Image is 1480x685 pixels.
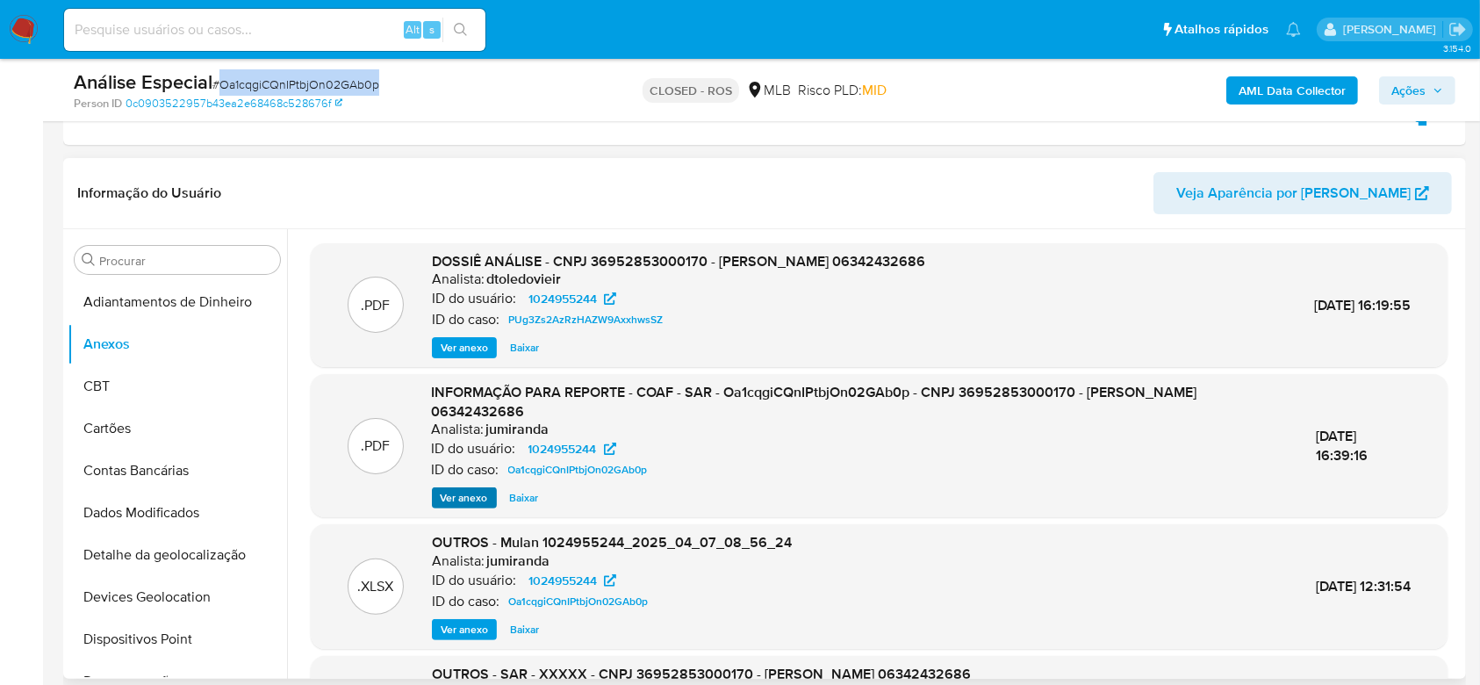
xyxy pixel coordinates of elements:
[68,365,287,407] button: CBT
[862,80,887,100] span: MID
[1316,426,1368,465] span: [DATE] 16:39:16
[74,68,212,96] b: Análise Especial
[510,489,539,507] span: Baixar
[68,407,287,450] button: Cartões
[68,450,287,492] button: Contas Bancárias
[68,492,287,534] button: Dados Modificados
[1379,76,1455,105] button: Ações
[432,270,485,288] p: Analista:
[432,593,499,610] p: ID do caso:
[212,76,379,93] span: # Oa1cqgiCQnIPtbjOn02GAb0p
[501,619,548,640] button: Baixar
[358,577,394,596] p: .XLSX
[1443,41,1471,55] span: 3.154.0
[432,421,485,438] p: Analista:
[64,18,485,41] input: Pesquise usuários ou casos...
[429,21,435,38] span: s
[798,81,887,100] span: Risco PLD:
[432,311,499,328] p: ID do caso:
[501,309,670,330] a: PUg3Zs2AzRzHAZW9AxxhwsSZ
[501,487,548,508] button: Baixar
[432,382,1197,422] span: INFORMAÇÃO PARA REPORTE - COAF - SAR - Oa1cqgiCQnIPtbjOn02GAb0p - CNPJ 36952853000170 - [PERSON_N...
[432,251,925,271] span: DOSSIÊ ANÁLISE - CNPJ 36952853000170 - [PERSON_NAME] 06342432686
[528,570,597,591] span: 1024955244
[643,78,739,103] p: CLOSED - ROS
[510,621,539,638] span: Baixar
[528,438,597,459] span: 1024955244
[508,591,648,612] span: Oa1cqgiCQnIPtbjOn02GAb0p
[1316,576,1411,596] span: [DATE] 12:31:54
[126,96,342,112] a: 0c0903522957b43ea2e68468c528676f
[518,570,627,591] a: 1024955244
[68,323,287,365] button: Anexos
[68,281,287,323] button: Adiantamentos de Dinheiro
[441,621,488,638] span: Ver anexo
[99,253,273,269] input: Procurar
[68,534,287,576] button: Detalhe da geolocalização
[442,18,478,42] button: search-icon
[432,664,971,684] span: OUTROS - SAR - XXXXX - CNPJ 36952853000170 - [PERSON_NAME] 06342432686
[746,81,791,100] div: MLB
[501,459,655,480] a: Oa1cqgiCQnIPtbjOn02GAb0p
[406,21,420,38] span: Alt
[432,461,499,479] p: ID do caso:
[1343,21,1442,38] p: lucas.santiago@mercadolivre.com
[432,337,497,358] button: Ver anexo
[1286,22,1301,37] a: Notificações
[432,532,792,552] span: OUTROS - Mulan 1024955244_2025_04_07_08_56_24
[508,459,648,480] span: Oa1cqgiCQnIPtbjOn02GAb0p
[432,572,516,589] p: ID do usuário:
[68,576,287,618] button: Devices Geolocation
[74,96,122,112] b: Person ID
[432,487,497,508] button: Ver anexo
[1239,76,1346,105] b: AML Data Collector
[528,288,597,309] span: 1024955244
[501,591,655,612] a: Oa1cqgiCQnIPtbjOn02GAb0p
[1153,172,1452,214] button: Veja Aparência por [PERSON_NAME]
[441,489,488,507] span: Ver anexo
[508,309,663,330] span: PUg3Zs2AzRzHAZW9AxxhwsSZ
[518,288,627,309] a: 1024955244
[82,253,96,267] button: Procurar
[501,337,548,358] button: Baixar
[486,421,550,438] h6: jumiranda
[432,552,485,570] p: Analista:
[510,339,539,357] span: Baixar
[486,270,561,288] h6: dtoledovieir
[486,552,550,570] h6: jumiranda
[1176,172,1411,214] span: Veja Aparência por [PERSON_NAME]
[1175,20,1268,39] span: Atalhos rápidos
[1448,20,1467,39] a: Sair
[1314,295,1411,315] span: [DATE] 16:19:55
[1391,76,1426,105] span: Ações
[1226,76,1358,105] button: AML Data Collector
[432,440,516,458] p: ID do usuário:
[432,290,516,307] p: ID do usuário:
[77,184,221,202] h1: Informação do Usuário
[432,619,497,640] button: Ver anexo
[518,438,627,459] a: 1024955244
[361,436,390,456] p: .PDF
[441,339,488,357] span: Ver anexo
[68,618,287,660] button: Dispositivos Point
[362,296,391,315] p: .PDF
